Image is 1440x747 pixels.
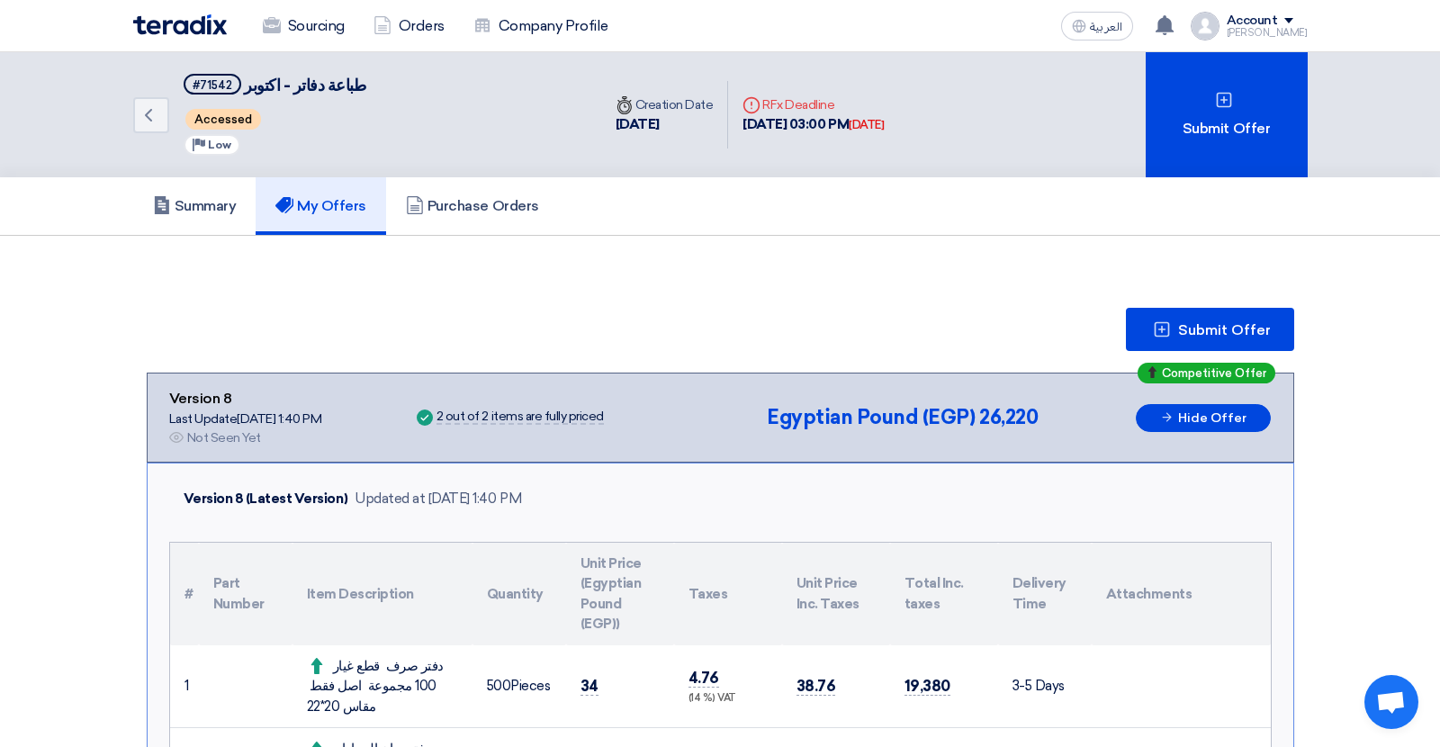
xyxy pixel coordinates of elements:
th: Part Number [199,543,292,645]
span: 500 [487,678,511,694]
div: [DATE] [616,114,714,135]
th: Total Inc. taxes [890,543,998,645]
div: [PERSON_NAME] [1227,28,1308,38]
button: Submit Offer [1126,308,1294,351]
th: Quantity [472,543,566,645]
img: Teradix logo [133,14,227,35]
span: Egyptian Pound (EGP) [767,405,975,429]
h5: My Offers [275,197,366,215]
div: دفتر صرف قطع غيار 100 مجموعة اصل فقط مقاس 20*22 [307,656,458,717]
td: 1 [170,645,199,728]
div: Account [1227,13,1278,29]
button: Hide Offer [1136,404,1271,432]
button: العربية [1061,12,1133,40]
span: 26,220 [979,405,1038,429]
th: Item Description [292,543,472,645]
span: Accessed [185,109,261,130]
div: Open chat [1364,675,1418,729]
a: Orders [359,6,459,46]
span: طباعة دفاتر - اكتوبر [244,76,365,95]
div: #71542 [193,79,232,91]
div: [DATE] [849,116,884,134]
th: Unit Price (Egyptian Pound (EGP)) [566,543,674,645]
th: Delivery Time [998,543,1092,645]
a: Purchase Orders [386,177,559,235]
span: Submit Offer [1178,323,1271,337]
div: Creation Date [616,95,714,114]
span: Low [208,139,231,151]
td: 3-5 Days [998,645,1092,728]
a: Summary [133,177,256,235]
th: Unit Price Inc. Taxes [782,543,890,645]
a: Company Profile [459,6,623,46]
div: (14 %) VAT [688,691,768,706]
span: 34 [580,677,598,696]
th: Attachments [1092,543,1271,645]
h5: Purchase Orders [406,197,539,215]
div: Updated at [DATE] 1:40 PM [355,489,521,509]
div: RFx Deadline [742,95,884,114]
div: Version 8 (Latest Version) [184,489,348,509]
div: 2 out of 2 items are fully priced [436,410,604,425]
div: Not Seen Yet [187,428,261,447]
div: Version 8 [169,388,322,409]
h5: Summary [153,197,237,215]
span: 38.76 [796,677,836,696]
div: Submit Offer [1146,52,1308,177]
h5: طباعة دفاتر - اكتوبر [184,74,366,96]
span: Competitive Offer [1162,367,1266,379]
a: My Offers [256,177,386,235]
div: [DATE] 03:00 PM [742,114,884,135]
span: العربية [1090,21,1122,33]
th: # [170,543,199,645]
span: 19,380 [904,677,950,696]
img: profile_test.png [1191,12,1219,40]
a: Sourcing [248,6,359,46]
span: 4.76 [688,669,719,688]
div: Last Update [DATE] 1:40 PM [169,409,322,428]
th: Taxes [674,543,782,645]
td: Pieces [472,645,566,728]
